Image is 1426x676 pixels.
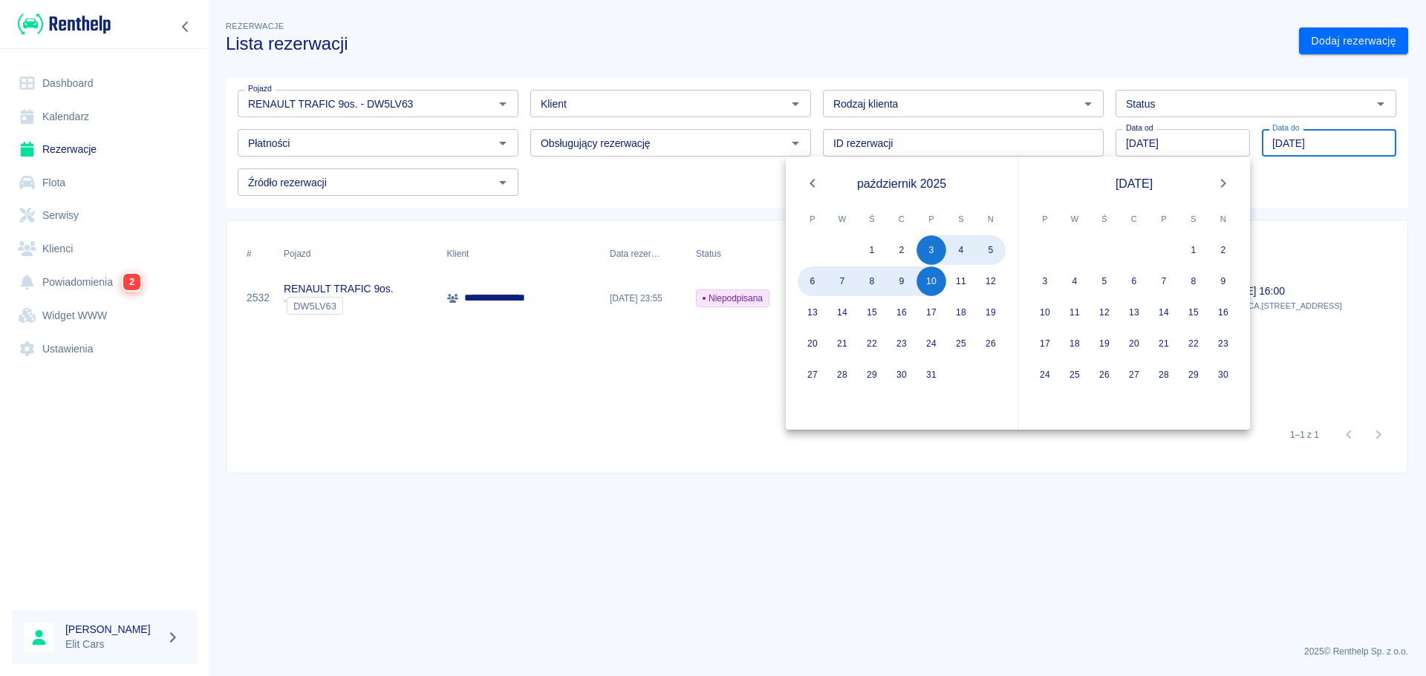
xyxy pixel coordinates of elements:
button: 11 [1060,298,1090,327]
button: 9 [1208,266,1238,296]
button: 30 [887,360,917,390]
span: sobota [1180,204,1207,234]
button: 19 [976,298,1006,327]
label: Data do [1272,122,1300,134]
span: piątek [918,204,945,234]
button: 24 [917,329,946,358]
p: Elit Cars [65,637,160,652]
button: 18 [946,298,976,327]
button: 12 [976,266,1006,296]
span: Niepodpisana [697,292,769,305]
button: 30 [1208,360,1238,390]
button: 15 [1179,298,1208,327]
button: 5 [976,235,1006,265]
a: Serwisy [12,199,197,232]
span: 2 [123,274,140,291]
p: 1–1 z 1 [1290,428,1319,442]
span: czwartek [888,204,915,234]
button: 28 [1149,360,1179,390]
a: Powiadomienia2 [12,265,197,299]
button: Otwórz [1370,93,1391,114]
button: 21 [827,329,857,358]
a: Widget WWW [12,299,197,332]
button: 4 [1060,266,1090,296]
button: 18 [1060,329,1090,358]
span: DW5LV63 [287,301,342,312]
input: DD.MM.YYYY [1262,129,1396,157]
div: # [247,233,252,275]
span: sobota [948,204,974,234]
button: 19 [1090,329,1119,358]
button: 28 [827,360,857,390]
button: 13 [798,298,827,327]
div: Data rezerwacji [610,233,660,275]
a: Rezerwacje [12,133,197,166]
button: 21 [1149,329,1179,358]
p: RENAULT TRAFIC 9os. [284,281,394,297]
button: Next month [1208,168,1238,198]
p: [DATE] 16:00 [1224,283,1285,299]
button: 20 [1119,329,1149,358]
label: Data od [1126,122,1153,134]
div: Status [696,233,721,275]
a: Renthelp logo [12,12,111,36]
button: 29 [1179,360,1208,390]
button: 26 [976,329,1006,358]
div: ` [284,297,394,315]
button: 10 [1030,298,1060,327]
button: 17 [1030,329,1060,358]
div: Odbiór [1199,233,1395,275]
a: Kalendarz [12,100,197,134]
button: 12 [1090,298,1119,327]
button: 2 [887,235,917,265]
span: czwartek [1121,204,1147,234]
button: Previous month [798,168,827,198]
button: Otwórz [785,93,806,114]
button: 14 [827,298,857,327]
span: środa [859,204,885,234]
span: [DATE] [1116,174,1153,193]
button: 31 [917,360,946,390]
button: Otwórz [1078,93,1098,114]
button: 3 [917,235,946,265]
label: Pojazd [248,83,272,94]
a: Flota [12,166,197,200]
h3: Lista rezerwacji [226,33,1287,54]
button: 11 [946,266,976,296]
button: Sort [660,243,681,264]
button: 25 [946,329,976,358]
a: Dodaj rezerwację [1299,27,1408,55]
a: Dashboard [12,67,197,100]
button: 17 [917,298,946,327]
span: wtorek [1061,204,1088,234]
button: 8 [857,266,887,296]
span: środa [1091,204,1118,234]
span: poniedziałek [1032,204,1058,234]
button: 7 [827,266,857,296]
a: 2532 [247,290,270,306]
button: 16 [887,298,917,327]
div: # [239,233,276,275]
button: 3 [1030,266,1060,296]
button: Otwórz [492,93,513,114]
button: Otwórz [492,172,513,193]
button: Otwórz [785,133,806,154]
button: 9 [887,266,917,296]
div: Pojazd [276,233,440,275]
button: Otwórz [492,133,513,154]
button: 15 [857,298,887,327]
button: 7 [1149,266,1179,296]
button: 29 [857,360,887,390]
span: niedziela [977,204,1004,234]
button: 8 [1179,266,1208,296]
button: 6 [1119,266,1149,296]
span: wtorek [829,204,856,234]
button: 22 [857,329,887,358]
div: [DATE] 23:55 [602,275,688,322]
a: Klienci [12,232,197,266]
button: 13 [1119,298,1149,327]
button: 16 [1208,298,1238,327]
div: Klient [447,233,469,275]
div: Pojazd [284,233,310,275]
button: 27 [1119,360,1149,390]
